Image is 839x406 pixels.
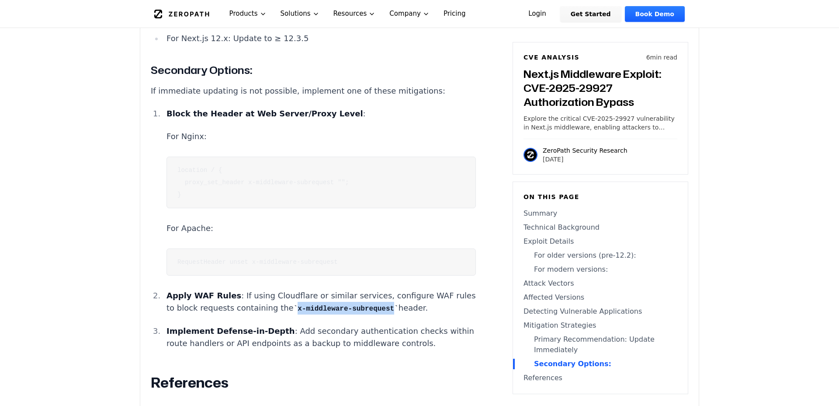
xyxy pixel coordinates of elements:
[524,236,677,247] a: Exploit Details
[524,306,677,317] a: Detecting Vulnerable Applications
[524,320,677,331] a: Mitigation Strategies
[177,167,349,198] code: location / { proxy_set_header x-middleware-subrequest ""; }
[524,373,677,383] a: References
[524,192,677,201] h6: On this page
[560,6,621,22] a: Get Started
[151,62,476,78] h3: Secondary Options:
[166,291,241,300] strong: Apply WAF Rules
[524,278,677,289] a: Attack Vectors
[177,259,338,266] code: RequestHeader unset x-middleware-subrequest
[151,85,476,97] p: If immediate updating is not possible, implement one of these mitigations:
[166,222,476,234] p: For Apache:
[166,109,363,118] strong: Block the Header at Web Server/Proxy Level
[151,374,476,392] h2: References
[646,53,677,62] p: 6 min read
[625,6,685,22] a: Book Demo
[524,148,537,162] img: ZeroPath Security Research
[524,67,677,109] h3: Next.js Middleware Exploit: CVE-2025-29927 Authorization Bypass
[524,264,677,275] a: For modern versions:
[524,222,677,233] a: Technical Background
[166,326,295,336] strong: Implement Defense-in-Depth
[166,130,476,143] p: For Nginx:
[543,146,628,155] p: ZeroPath Security Research
[294,305,399,313] code: x-middleware-subrequest
[543,155,628,164] p: [DATE]
[166,325,476,350] p: : Add secondary authentication checks within route handlers or API endpoints as a backup to middl...
[524,114,677,132] p: Explore the critical CVE-2025-29927 vulnerability in Next.js middleware, enabling attackers to by...
[166,290,476,315] p: : If using Cloudflare or similar services, configure WAF rules to block requests containing the h...
[166,108,476,120] p: :
[518,6,557,22] a: Login
[524,250,677,261] a: For older versions (pre-12.2):
[524,208,677,219] a: Summary
[524,53,579,62] h6: CVE Analysis
[163,32,476,45] li: For Next.js 12.x: Update to ≥ 12.3.5
[524,292,677,303] a: Affected Versions
[524,359,677,369] a: Secondary Options:
[524,334,677,355] a: Primary Recommendation: Update Immediately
